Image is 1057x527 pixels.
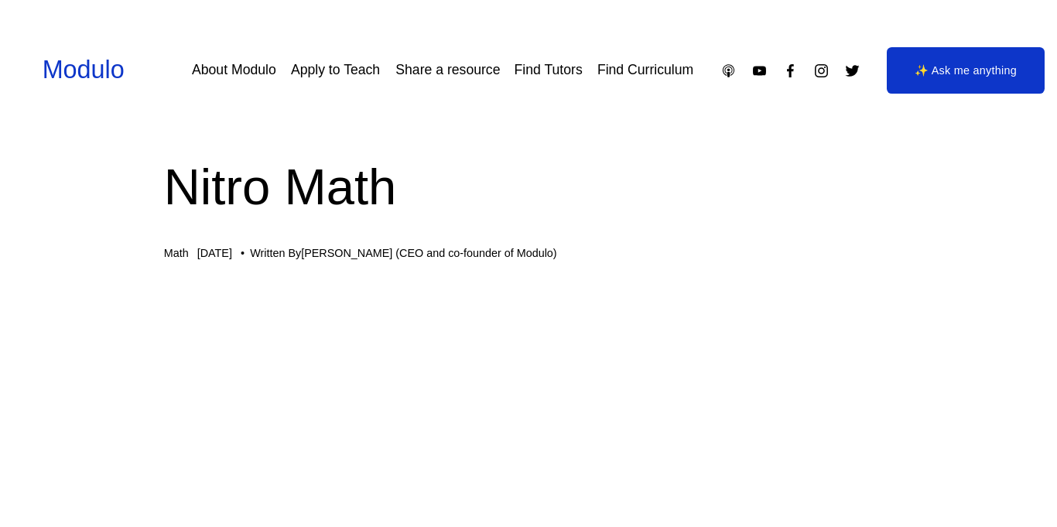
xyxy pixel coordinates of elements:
[813,63,830,79] a: Instagram
[395,56,500,84] a: Share a resource
[164,152,894,222] h1: Nitro Math
[782,63,799,79] a: Facebook
[291,56,380,84] a: Apply to Teach
[43,56,125,84] a: Modulo
[597,56,693,84] a: Find Curriculum
[751,63,768,79] a: YouTube
[301,247,556,259] a: [PERSON_NAME] (CEO and co-founder of Modulo)
[844,63,860,79] a: Twitter
[197,247,232,259] span: [DATE]
[192,56,276,84] a: About Modulo
[720,63,737,79] a: Apple Podcasts
[515,56,583,84] a: Find Tutors
[250,247,556,260] div: Written By
[887,47,1045,94] a: ✨ Ask me anything
[164,247,189,259] a: Math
